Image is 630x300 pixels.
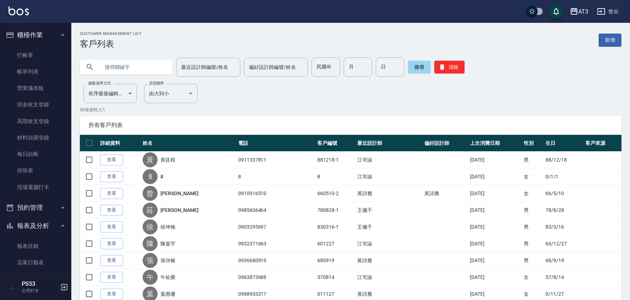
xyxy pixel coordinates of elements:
[100,255,123,266] a: 查看
[143,219,158,234] div: 徐
[3,254,68,271] a: 店家日報表
[160,274,175,281] a: 午祉榮
[544,168,584,185] td: 0/1/1
[100,222,123,233] a: 查看
[522,202,544,219] td: 男
[22,280,58,288] h5: PS53
[80,39,142,49] h3: 客戶列表
[98,135,141,152] th: 詳細資料
[316,135,355,152] th: 客戶編號
[316,252,355,269] td: 680919
[100,272,123,283] a: 查看
[6,280,20,294] img: Person
[316,168,355,185] td: 8
[3,113,68,129] a: 高階收支登錄
[468,219,522,235] td: [DATE]
[160,223,175,230] a: 徐坤翰
[3,63,68,80] a: 帳單列表
[522,269,544,286] td: 女
[143,169,158,184] div: 8
[316,152,355,168] td: 881218-1
[3,179,68,195] a: 現場電腦打卡
[143,236,158,251] div: 陳
[236,235,316,252] td: 0932371663
[599,34,621,47] a: 新增
[22,288,58,294] p: 公司打卡
[9,6,29,15] img: Logo
[149,81,164,86] label: 呈現順序
[468,252,522,269] td: [DATE]
[144,84,198,103] div: 由大到小
[355,185,422,202] td: 黃詩雅
[100,57,167,77] input: 搜尋關鍵字
[468,185,522,202] td: [DATE]
[3,26,68,44] button: 櫃檯作業
[434,61,465,73] button: 清除
[355,168,422,185] td: 江岢諭
[355,219,422,235] td: 王儀千
[544,152,584,168] td: 88/12/18
[468,269,522,286] td: [DATE]
[100,171,123,182] a: 查看
[160,156,175,163] a: 黃廷程
[3,271,68,287] a: 互助日報表
[236,152,316,168] td: 0911337811
[316,269,355,286] td: 570814
[3,129,68,146] a: 材料自購登錄
[3,47,68,63] a: 打帳單
[355,252,422,269] td: 黃詩雅
[408,61,431,73] button: 搜尋
[567,4,591,19] button: AT3
[468,202,522,219] td: [DATE]
[3,198,68,217] button: 預約管理
[143,270,158,285] div: 午
[236,269,316,286] td: 0963873688
[3,238,68,254] a: 報表目錄
[100,289,123,300] a: 查看
[316,202,355,219] td: 780828-1
[160,257,175,264] a: 張伢榆
[236,252,316,269] td: 0936680919
[236,135,316,152] th: 電話
[422,185,468,202] td: 黃詩雅
[160,207,198,214] a: [PERSON_NAME]
[3,162,68,179] a: 排班表
[80,107,621,113] p: 50 筆資料, 1 / 1
[522,219,544,235] td: 男
[468,135,522,152] th: 上次消費日期
[544,252,584,269] td: 68/9/19
[160,240,175,247] a: 陳嘉宇
[160,190,198,197] a: [PERSON_NAME]
[522,252,544,269] td: 男
[236,185,316,202] td: 0910916510
[143,203,158,218] div: 莊
[355,235,422,252] td: 江岢諭
[355,269,422,286] td: 江岢諭
[141,135,236,152] th: 姓名
[594,5,621,18] button: 登出
[422,135,468,152] th: 偏好設計師
[355,202,422,219] td: 王儀千
[100,205,123,216] a: 查看
[3,80,68,96] a: 營業儀表板
[100,238,123,249] a: 查看
[549,4,563,19] button: save
[544,219,584,235] td: 83/3/16
[578,7,588,16] div: AT3
[468,152,522,168] td: [DATE]
[522,235,544,252] td: 男
[143,186,158,201] div: 曾
[544,269,584,286] td: 57/8/14
[88,81,111,86] label: 顧客排序方式
[100,154,123,166] a: 查看
[80,31,142,36] h2: Customer Management List
[3,217,68,235] button: 報表及分析
[160,290,175,298] a: 葉惠珊
[3,146,68,162] a: 每日結帳
[584,135,621,152] th: 客戶來源
[143,253,158,268] div: 張
[88,122,613,129] span: 所有客戶列表
[316,219,355,235] td: 830316-1
[355,135,422,152] th: 最近設計師
[522,152,544,168] td: 男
